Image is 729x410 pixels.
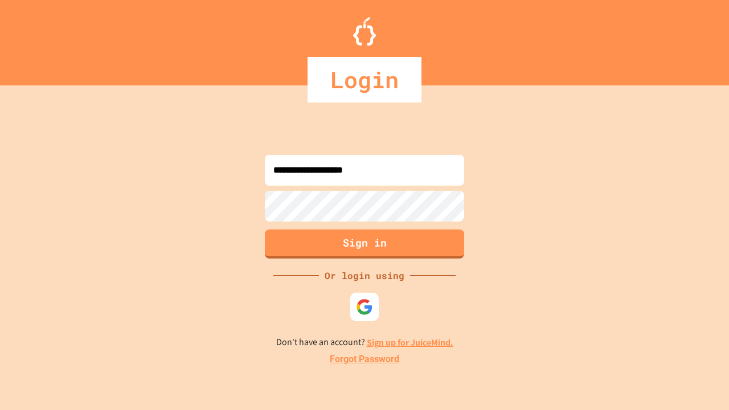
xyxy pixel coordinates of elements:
a: Forgot Password [330,352,399,366]
button: Sign in [265,229,464,259]
img: Logo.svg [353,17,376,46]
div: Login [308,57,421,102]
div: Or login using [319,269,410,282]
p: Don't have an account? [276,335,453,350]
img: google-icon.svg [356,298,373,315]
a: Sign up for JuiceMind. [367,337,453,348]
